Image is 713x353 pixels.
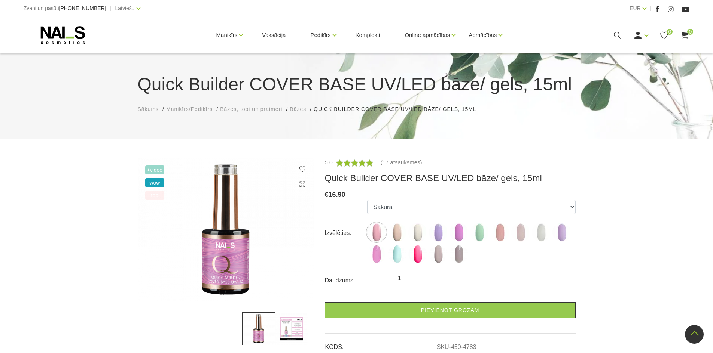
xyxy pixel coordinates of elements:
a: SKU-450-4783 [437,344,476,350]
img: ... [367,223,386,242]
img: ... [429,245,448,263]
span: € [325,191,329,198]
img: ... [138,158,314,301]
span: +Video [145,165,165,174]
div: Daudzums: [325,275,388,287]
img: ... [388,223,406,242]
span: Bāzes, topi un praimeri [220,106,282,112]
img: ... [388,245,406,263]
img: ... [552,223,571,242]
a: Vaksācija [256,17,292,53]
h3: Quick Builder COVER BASE UV/LED bāze/ gels, 15ml [325,173,576,184]
span: 16.90 [329,191,345,198]
a: 0 [659,31,669,40]
img: ... [450,223,468,242]
a: Komplekti [350,17,386,53]
img: ... [429,223,448,242]
span: top [145,191,165,200]
div: Zvani un pasūti [24,4,106,13]
a: Online apmācības [405,20,450,50]
span: 0 [687,29,693,35]
div: Izvēlēties: [325,227,367,239]
span: Manikīrs/Pedikīrs [166,106,213,112]
span: Sākums [138,106,159,112]
img: ... [511,223,530,242]
a: Bāzes, topi un praimeri [220,105,282,113]
button: 1 of 2 [219,288,226,295]
button: 2 of 2 [230,290,234,294]
span: 5.00 [325,159,336,165]
img: ... [491,223,509,242]
a: Pievienot grozam [325,302,576,318]
li: Quick Builder COVER BASE UV/LED bāze/ gels, 15ml [314,105,484,113]
img: ... [408,223,427,242]
span: wow [145,178,165,187]
a: Pedikīrs [310,20,330,50]
img: ... [450,245,468,263]
a: [PHONE_NUMBER] [59,6,106,11]
a: Manikīrs [216,20,238,50]
span: | [650,4,652,13]
span: Bāzes [290,106,306,112]
h1: Quick Builder COVER BASE UV/LED bāze/ gels, 15ml [138,71,576,98]
span: | [110,4,112,13]
img: ... [470,223,489,242]
a: Apmācības [469,20,497,50]
td: KODS: [325,337,436,352]
a: (17 atsauksmes) [381,158,422,167]
a: Latviešu [115,4,135,13]
img: ... [532,223,551,242]
a: Manikīrs/Pedikīrs [166,105,213,113]
img: ... [408,245,427,263]
img: ... [275,312,308,345]
span: [PHONE_NUMBER] [59,5,106,11]
a: Bāzes [290,105,306,113]
a: 0 [680,31,689,40]
img: ... [242,312,275,345]
span: 0 [667,29,673,35]
a: EUR [630,4,641,13]
a: Sākums [138,105,159,113]
img: ... [367,245,386,263]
